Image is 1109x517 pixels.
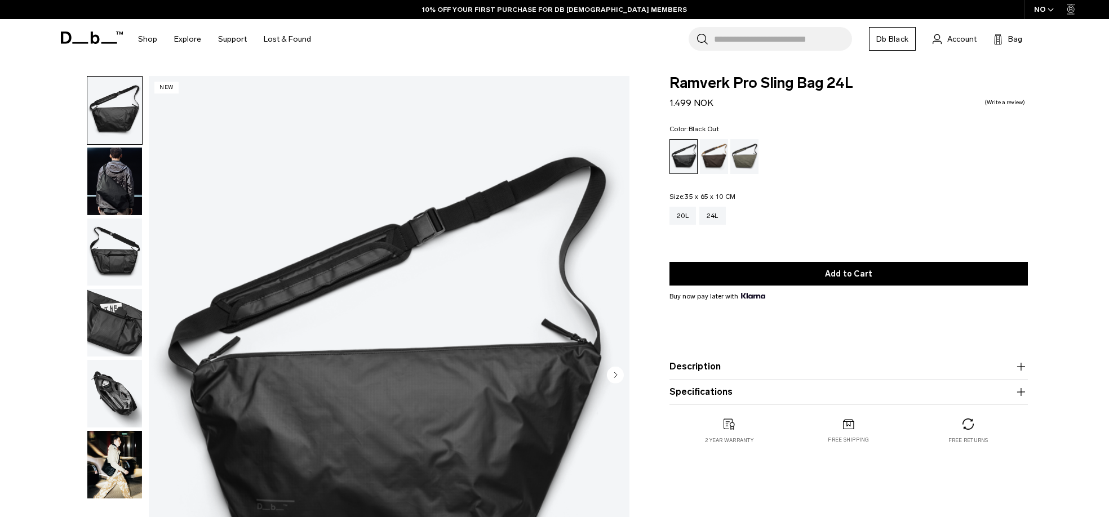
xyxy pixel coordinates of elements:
button: Ramverk Pro Sling Bag 24L Black Out [87,288,143,357]
a: Explore [174,19,201,59]
p: Free returns [948,436,988,444]
a: Espresso [700,139,728,174]
img: Ramverk Pro Sling Bag 24L Black Out [87,148,142,215]
button: Specifications [669,385,1028,399]
img: Ramverk Pro Sling Bag 24L Black Out [87,77,142,144]
a: 20L [669,207,696,225]
a: Shop [138,19,157,59]
legend: Color: [669,126,719,132]
span: Account [947,33,977,45]
p: 2 year warranty [705,436,753,444]
span: 1.499 NOK [669,97,713,108]
span: Buy now pay later with [669,291,765,301]
a: Db Black [869,27,916,51]
p: New [154,82,179,93]
button: Ramverk Pro Sling Bag 24L Black Out [87,147,143,216]
a: Support [218,19,247,59]
img: {"height" => 20, "alt" => "Klarna"} [741,293,765,298]
button: Ramverk Pro Sling Bag 24L Black Out [87,359,143,428]
p: Free shipping [828,436,869,444]
img: Ramverk Pro Sling Bag 24L Black Out [87,431,142,498]
img: Ramverk Pro Sling Bag 24L Black Out [87,219,142,286]
span: Bag [1008,33,1022,45]
button: Bag [993,32,1022,46]
a: Black Out [669,139,698,174]
button: Add to Cart [669,262,1028,286]
span: Ramverk Pro Sling Bag 24L [669,76,1028,91]
button: Ramverk Pro Sling Bag 24L Black Out [87,430,143,499]
a: Account [933,32,977,46]
button: Next slide [607,367,624,386]
img: Ramverk Pro Sling Bag 24L Black Out [87,289,142,356]
a: 24L [699,207,726,225]
button: Ramverk Pro Sling Bag 24L Black Out [87,76,143,145]
img: Ramverk Pro Sling Bag 24L Black Out [87,360,142,427]
a: 10% OFF YOUR FIRST PURCHASE FOR DB [DEMOGRAPHIC_DATA] MEMBERS [422,5,687,15]
legend: Size: [669,193,735,200]
a: Write a review [984,100,1025,105]
a: Lost & Found [264,19,311,59]
a: Forest Green [730,139,758,174]
nav: Main Navigation [130,19,320,59]
span: Black Out [689,125,719,133]
span: 35 x 65 x 10 CM [685,193,735,200]
button: Ramverk Pro Sling Bag 24L Black Out [87,218,143,287]
button: Description [669,360,1028,373]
